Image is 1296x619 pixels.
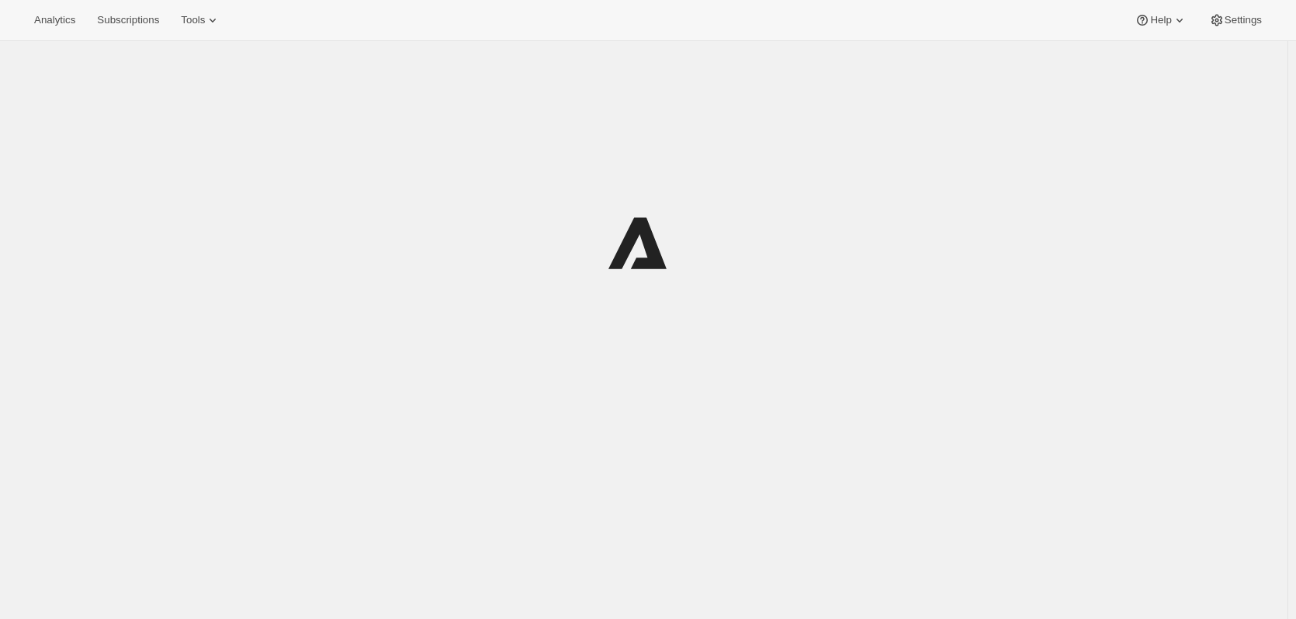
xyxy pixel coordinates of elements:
[1125,9,1196,31] button: Help
[172,9,230,31] button: Tools
[181,14,205,26] span: Tools
[1225,14,1262,26] span: Settings
[1200,9,1271,31] button: Settings
[1150,14,1171,26] span: Help
[88,9,168,31] button: Subscriptions
[25,9,85,31] button: Analytics
[97,14,159,26] span: Subscriptions
[34,14,75,26] span: Analytics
